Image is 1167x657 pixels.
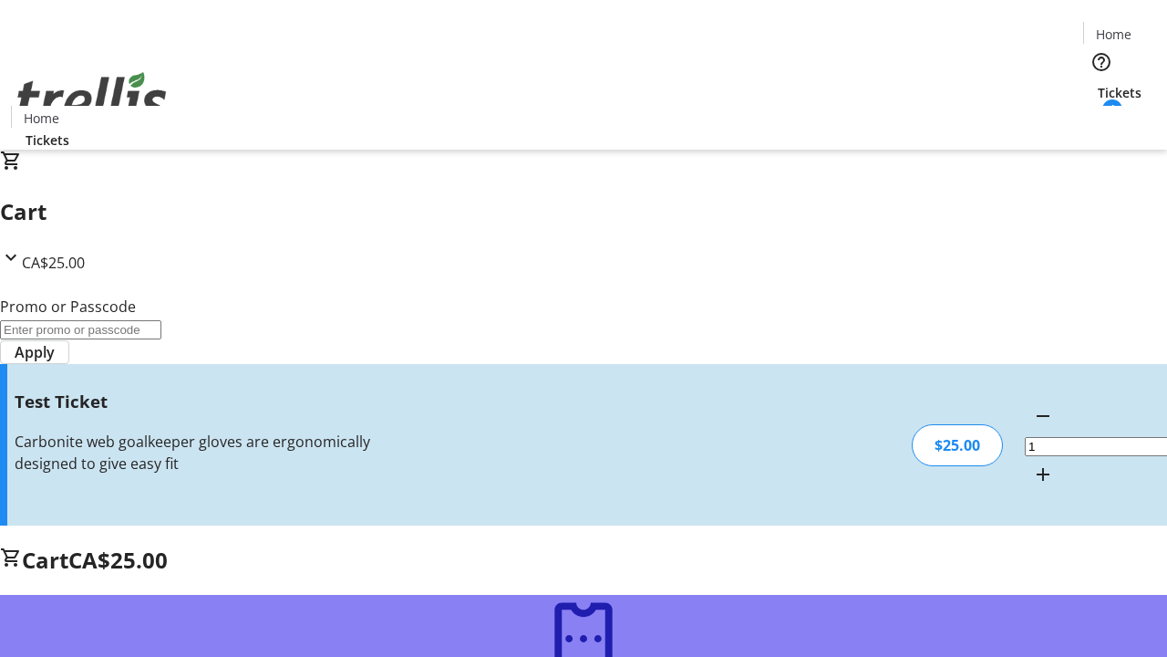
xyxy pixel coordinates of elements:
[1083,83,1156,102] a: Tickets
[912,424,1003,466] div: $25.00
[26,130,69,150] span: Tickets
[11,130,84,150] a: Tickets
[22,253,85,273] span: CA$25.00
[1083,44,1120,80] button: Help
[1098,83,1141,102] span: Tickets
[24,109,59,128] span: Home
[12,109,70,128] a: Home
[1025,398,1061,434] button: Decrement by one
[1025,456,1061,493] button: Increment by one
[15,341,55,363] span: Apply
[1083,102,1120,139] button: Cart
[1096,25,1131,44] span: Home
[15,431,413,474] div: Carbonite web goalkeeper gloves are ergonomically designed to give easy fit
[68,545,168,575] span: CA$25.00
[1084,25,1142,44] a: Home
[15,389,413,414] h3: Test Ticket
[11,52,173,143] img: Orient E2E Organization m8b8QOTwRL's Logo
